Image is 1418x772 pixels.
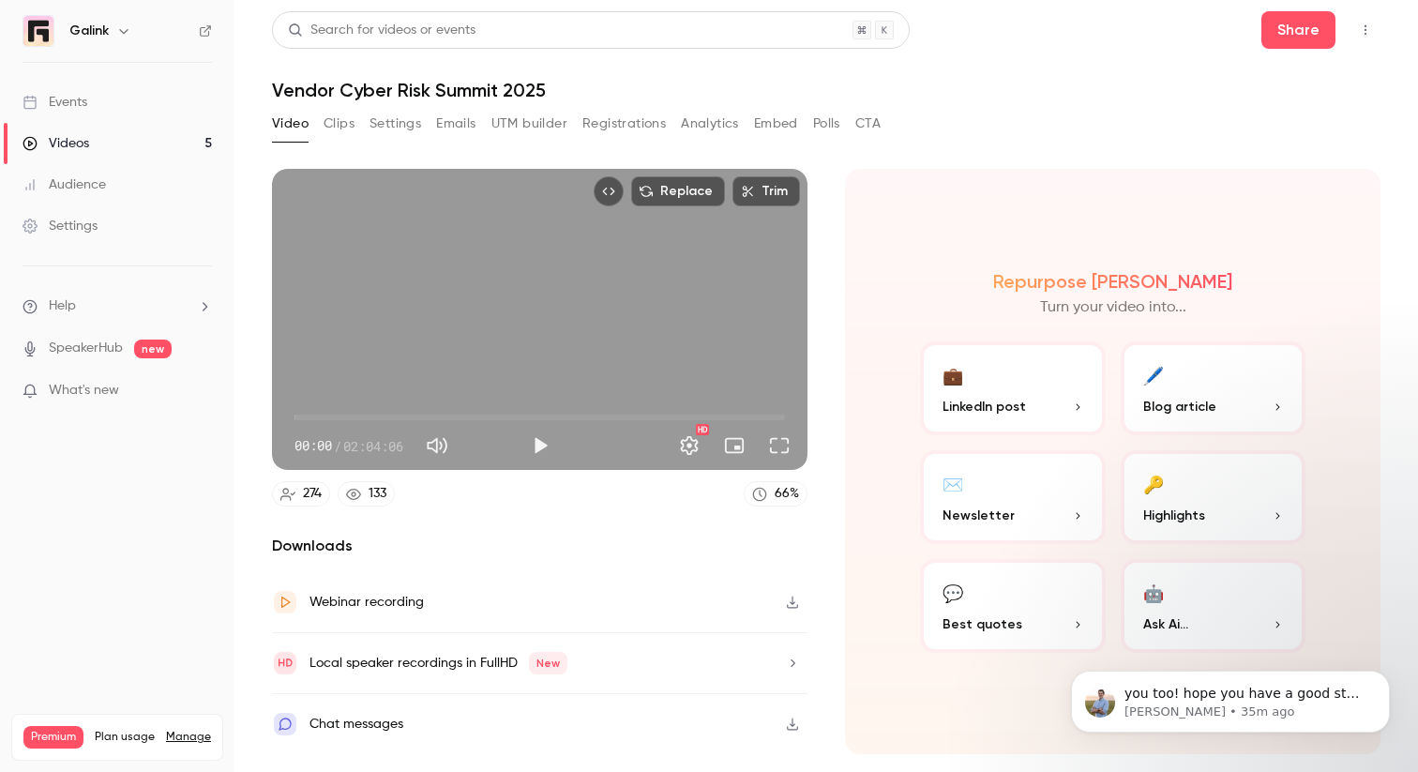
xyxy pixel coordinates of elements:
[716,427,753,464] button: Turn on miniplayer
[23,16,53,46] img: Galink
[1121,341,1306,435] button: 🖊️Blog article
[134,340,172,358] span: new
[1143,614,1188,634] span: Ask Ai...
[754,109,798,139] button: Embed
[855,109,881,139] button: CTA
[943,397,1026,416] span: LinkedIn post
[69,22,109,40] h6: Galink
[309,713,403,735] div: Chat messages
[334,436,341,456] span: /
[436,109,475,139] button: Emails
[1043,631,1418,763] iframe: Intercom notifications message
[943,506,1015,525] span: Newsletter
[418,427,456,464] button: Mute
[324,109,354,139] button: Clips
[272,481,330,507] a: 274
[920,450,1106,544] button: ✉️Newsletter
[23,134,89,153] div: Videos
[696,424,709,435] div: HD
[23,296,212,316] li: help-dropdown-opener
[631,176,725,206] button: Replace
[370,109,421,139] button: Settings
[309,652,567,674] div: Local speaker recordings in FullHD
[529,652,567,674] span: New
[761,427,798,464] button: Full screen
[943,469,963,498] div: ✉️
[1350,15,1380,45] button: Top Bar Actions
[272,535,807,557] h2: Downloads
[732,176,800,206] button: Trim
[582,109,666,139] button: Registrations
[309,591,424,613] div: Webinar recording
[775,484,799,504] div: 66 %
[95,730,155,745] span: Plan usage
[294,436,332,456] span: 00:00
[294,436,403,456] div: 00:00
[594,176,624,206] button: Embed video
[23,726,83,749] span: Premium
[943,614,1022,634] span: Best quotes
[671,427,708,464] button: Settings
[49,339,123,358] a: SpeakerHub
[1143,397,1216,416] span: Blog article
[272,79,1380,101] h1: Vendor Cyber Risk Summit 2025
[272,109,309,139] button: Video
[943,578,963,607] div: 💬
[491,109,567,139] button: UTM builder
[369,484,386,504] div: 133
[920,341,1106,435] button: 💼LinkedIn post
[338,481,395,507] a: 133
[920,559,1106,653] button: 💬Best quotes
[1143,360,1164,389] div: 🖊️
[1261,11,1335,49] button: Share
[23,175,106,194] div: Audience
[1121,450,1306,544] button: 🔑Highlights
[943,360,963,389] div: 💼
[288,21,475,40] div: Search for videos or events
[1143,469,1164,498] div: 🔑
[343,436,403,456] span: 02:04:06
[813,109,840,139] button: Polls
[303,484,322,504] div: 274
[681,109,739,139] button: Analytics
[1143,578,1164,607] div: 🤖
[23,217,98,235] div: Settings
[49,381,119,401] span: What's new
[744,481,807,507] a: 66%
[1121,559,1306,653] button: 🤖Ask Ai...
[23,93,87,112] div: Events
[1143,506,1205,525] span: Highlights
[1040,296,1186,319] p: Turn your video into...
[521,427,559,464] button: Play
[993,270,1232,293] h2: Repurpose [PERSON_NAME]
[166,730,211,745] a: Manage
[49,296,76,316] span: Help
